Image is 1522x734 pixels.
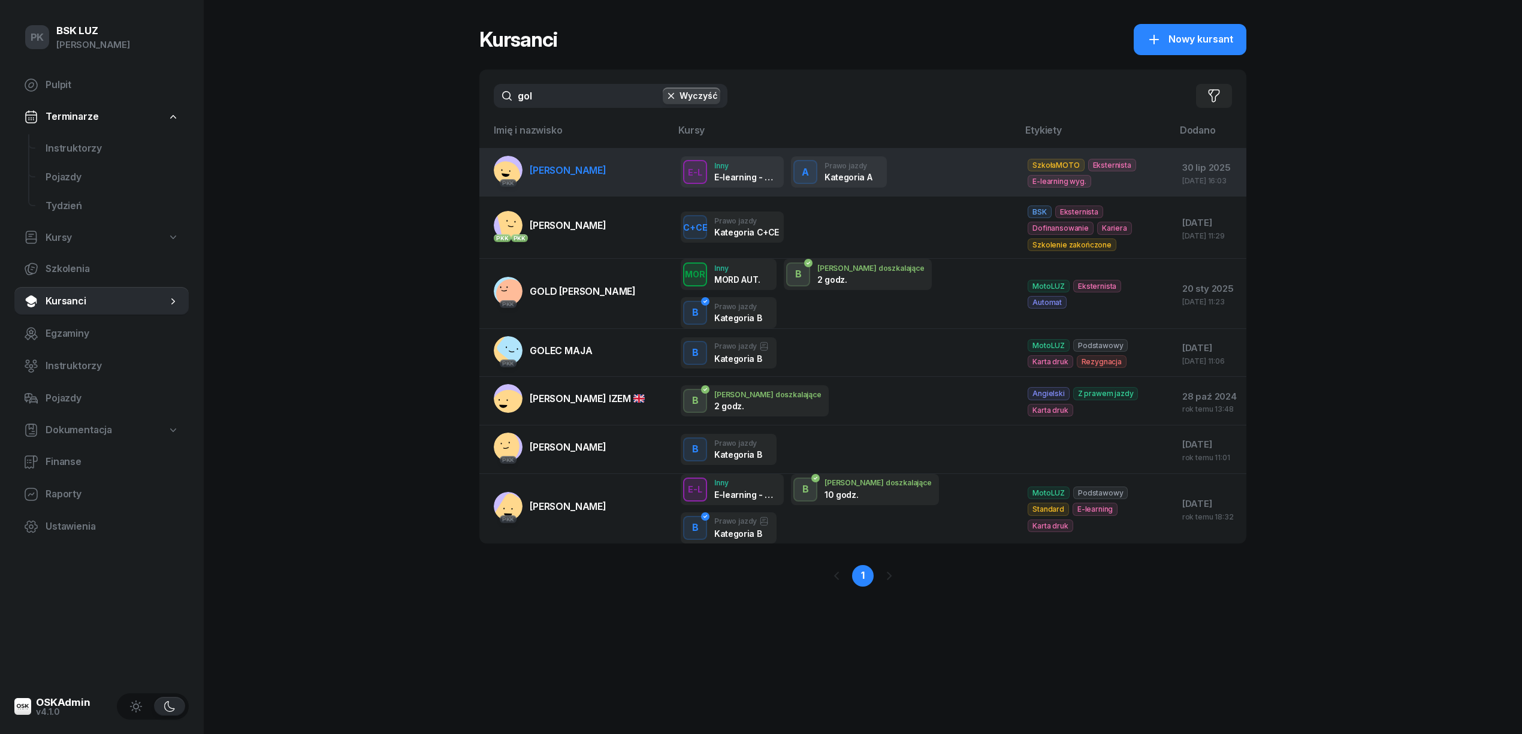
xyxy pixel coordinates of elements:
[687,391,703,411] div: B
[530,345,592,357] span: GOLEC MAJA
[714,264,760,272] div: Inny
[31,32,44,43] span: PK
[494,234,511,242] div: PKK
[671,122,1018,148] th: Kursy
[680,267,710,282] div: MOR
[530,500,606,512] span: [PERSON_NAME]
[14,224,189,252] a: Kursy
[817,274,880,285] div: 2 godz.
[683,389,707,413] button: B
[479,122,671,148] th: Imię i nazwisko
[1028,206,1052,218] span: BSK
[14,384,189,413] a: Pojazdy
[14,103,189,131] a: Terminarze
[36,697,90,708] div: OSKAdmin
[46,358,179,374] span: Instruktorzy
[825,172,872,182] div: Kategoria A
[1073,339,1128,352] span: Podstawowy
[1088,159,1136,171] span: Eksternista
[714,162,777,170] div: Inny
[500,515,517,523] div: PKK
[36,134,189,163] a: Instruktorzy
[494,84,727,108] input: Szukaj
[852,565,874,587] a: 1
[1028,404,1073,416] span: Karta druk
[46,141,179,156] span: Instruktorzy
[494,336,592,365] a: PKKGOLEC MAJA
[683,165,707,180] div: E-L
[1182,177,1237,185] div: [DATE] 16:03
[1055,206,1103,218] span: Eksternista
[500,456,517,464] div: PKK
[1182,298,1237,306] div: [DATE] 11:23
[683,341,707,365] button: B
[683,301,707,325] button: B
[1182,340,1237,356] div: [DATE]
[683,262,707,286] button: MOR
[479,29,557,50] h1: Kursanci
[714,217,777,225] div: Prawo jazdy
[1028,159,1084,171] span: SzkołaMOTO
[1182,437,1237,452] div: [DATE]
[683,516,707,540] button: B
[825,479,932,487] div: [PERSON_NAME] doszkalające
[530,164,606,176] span: [PERSON_NAME]
[1073,487,1128,499] span: Podstawowy
[494,384,645,413] a: [PERSON_NAME] IZEM
[494,492,606,521] a: PKK[PERSON_NAME]
[494,433,606,461] a: PKK[PERSON_NAME]
[1028,355,1073,368] span: Karta druk
[1182,232,1237,240] div: [DATE] 11:29
[46,170,179,185] span: Pojazdy
[14,319,189,348] a: Egzaminy
[1018,122,1173,148] th: Etykiety
[36,708,90,716] div: v4.1.0
[817,264,925,272] div: [PERSON_NAME] doszkalające
[714,449,762,460] div: Kategoria B
[714,439,762,447] div: Prawo jazdy
[714,516,769,526] div: Prawo jazdy
[1073,503,1118,515] span: E-learning
[714,479,777,487] div: Inny
[1173,122,1246,148] th: Dodano
[683,437,707,461] button: B
[714,490,777,500] div: E-learning - 90 dni
[56,26,130,36] div: BSK LUZ
[46,261,179,277] span: Szkolenia
[1073,280,1121,292] span: Eksternista
[1073,387,1139,400] span: Z prawem jazdy
[14,416,189,444] a: Dokumentacja
[1028,238,1116,251] span: Szkolenie zakończone
[663,87,720,104] button: Wyczyść
[1028,296,1067,309] span: Automat
[1182,496,1237,512] div: [DATE]
[1182,160,1237,176] div: 30 lip 2025
[530,392,645,404] span: [PERSON_NAME] IZEM
[687,303,703,323] div: B
[714,303,762,310] div: Prawo jazdy
[530,219,606,231] span: [PERSON_NAME]
[714,528,769,539] div: Kategoria B
[14,448,189,476] a: Finanse
[1182,405,1237,413] div: rok temu 13:48
[1028,487,1070,499] span: MotoLUZ
[1182,389,1237,404] div: 28 paź 2024
[1182,513,1237,521] div: rok temu 18:32
[1182,281,1237,297] div: 20 sty 2025
[1182,357,1237,365] div: [DATE] 11:06
[1182,215,1237,231] div: [DATE]
[1028,175,1091,188] span: E-learning wyg.
[683,478,707,502] button: E-L
[46,109,98,125] span: Terminarze
[530,441,606,453] span: [PERSON_NAME]
[494,211,606,240] a: PKKPKK[PERSON_NAME]
[14,512,189,541] a: Ustawienia
[683,482,707,497] div: E-L
[1097,222,1132,234] span: Kariera
[46,487,179,502] span: Raporty
[494,156,606,185] a: PKK[PERSON_NAME]
[687,343,703,363] div: B
[1028,503,1069,515] span: Standard
[798,479,814,500] div: B
[683,215,707,239] button: C+CE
